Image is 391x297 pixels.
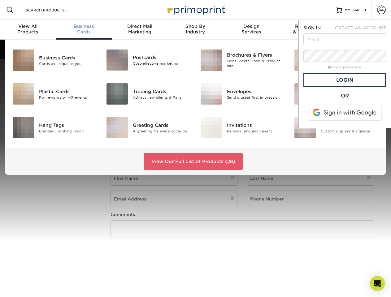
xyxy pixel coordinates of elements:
a: Shop ByIndustry [167,20,223,40]
div: & Templates [279,24,335,35]
input: Email [303,33,386,45]
img: Primoprint [165,3,227,16]
a: Resources& Templates [279,20,335,40]
div: Open Intercom Messenger [370,276,385,291]
a: forgot password? [328,65,362,69]
span: Business [56,24,111,29]
a: BusinessCards [56,20,111,40]
a: View Our Full List of Products (28) [144,153,243,170]
a: Direct MailMarketing [112,20,167,40]
div: Industry [167,24,223,35]
div: Services [224,24,279,35]
span: Direct Mail [112,24,167,29]
div: Marketing [112,24,167,35]
a: DesignServices [224,20,279,40]
span: Shop By [167,24,223,29]
div: Cards [56,24,111,35]
span: Resources [279,24,335,29]
span: 0 [363,8,366,12]
span: SIGN IN [303,25,321,30]
span: Design [224,24,279,29]
a: Login [303,73,386,87]
input: SEARCH PRODUCTS..... [25,6,85,14]
div: OR [303,92,386,100]
span: CREATE AN ACCOUNT [335,25,386,30]
span: MY CART [345,7,362,13]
